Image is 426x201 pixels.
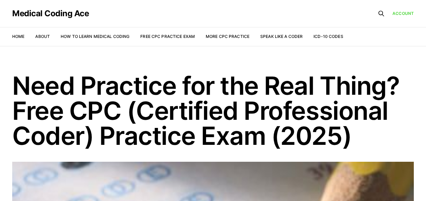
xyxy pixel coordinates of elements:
[313,34,343,39] a: ICD-10 Codes
[140,34,195,39] a: Free CPC Practice Exam
[392,10,414,17] a: Account
[61,34,129,39] a: How to Learn Medical Coding
[12,9,89,18] a: Medical Coding Ace
[12,73,414,148] h1: Need Practice for the Real Thing? Free CPC (Certified Professional Coder) Practice Exam (2025)
[12,34,24,39] a: Home
[260,34,303,39] a: Speak Like a Coder
[35,34,50,39] a: About
[206,34,249,39] a: More CPC Practice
